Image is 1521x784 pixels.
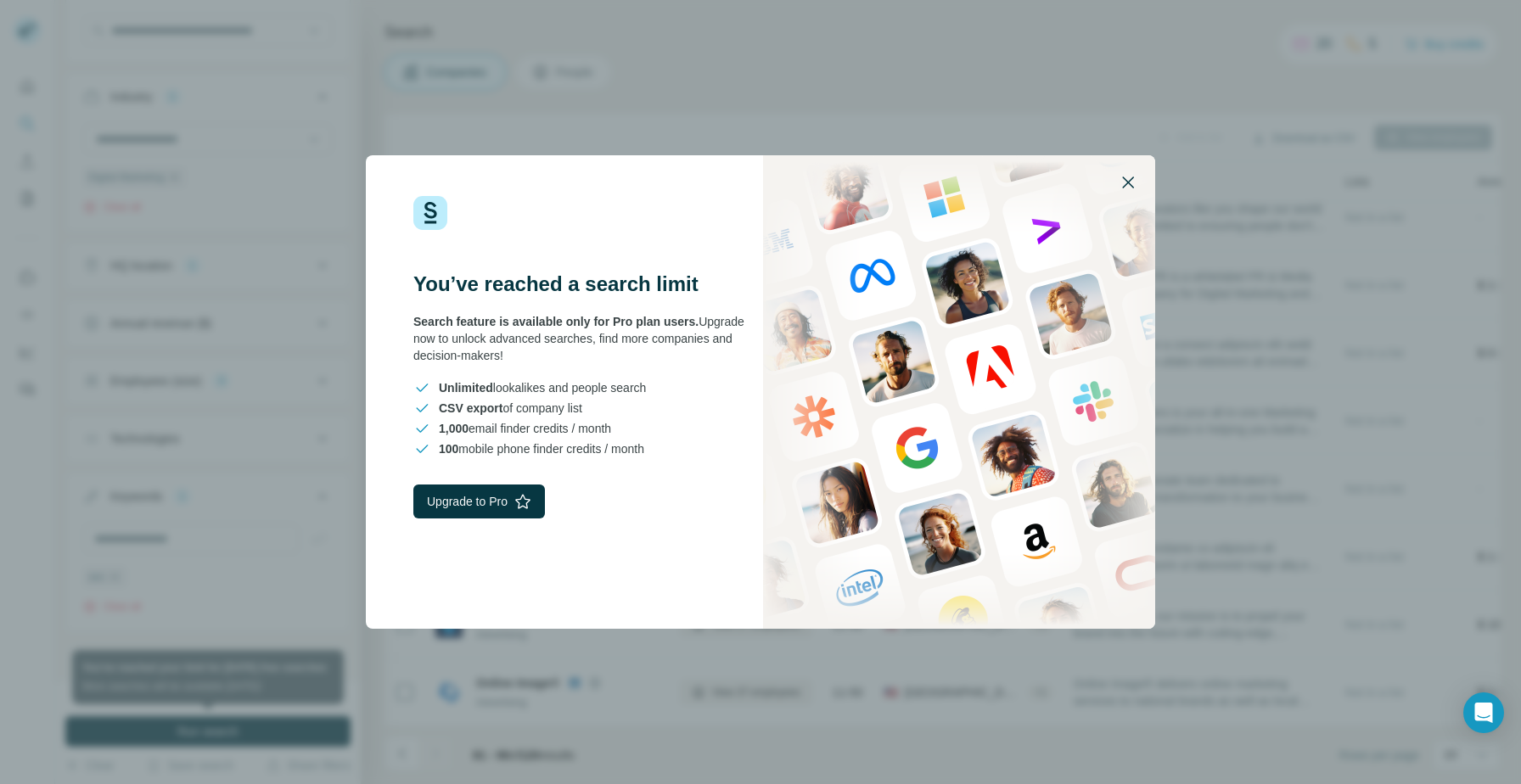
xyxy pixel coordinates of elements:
[413,315,699,328] span: Search feature is available only for Pro plan users.
[439,400,582,417] span: of company list
[413,484,545,518] button: Upgrade to Pro
[763,155,1155,629] img: Surfe Stock Photo - showing people and technologies
[413,196,447,230] img: Surfe Logo
[1463,692,1504,733] div: Open Intercom Messenger
[413,271,760,298] h3: You’ve reached a search limit
[439,422,469,435] span: 1,000
[413,313,760,364] div: Upgrade now to unlock advanced searches, find more companies and decision-makers!
[439,420,611,437] span: email finder credits / month
[439,440,644,457] span: mobile phone finder credits / month
[439,381,493,395] span: Unlimited
[439,401,502,415] span: CSV export
[439,379,646,396] span: lookalikes and people search
[439,442,458,456] span: 100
